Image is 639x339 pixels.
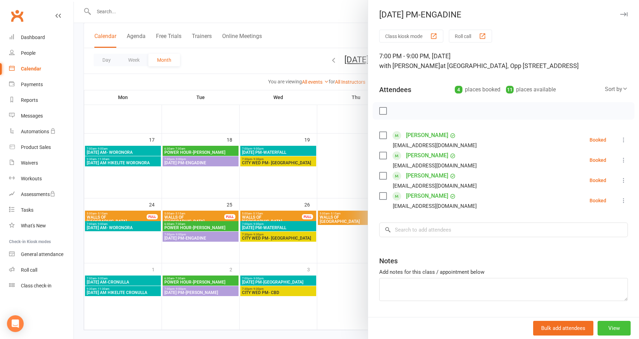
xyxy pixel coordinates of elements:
[9,171,73,187] a: Workouts
[21,66,41,71] div: Calendar
[368,10,639,20] div: [DATE] PM-ENGADINE
[9,108,73,124] a: Messages
[590,178,606,183] div: Booked
[506,86,514,93] div: 11
[393,141,477,150] div: [EMAIL_ADDRESS][DOMAIN_NAME]
[590,198,606,203] div: Booked
[21,191,55,197] div: Assessments
[393,181,477,190] div: [EMAIL_ADDRESS][DOMAIN_NAME]
[9,278,73,294] a: Class kiosk mode
[9,45,73,61] a: People
[21,50,36,56] div: People
[21,207,33,213] div: Tasks
[406,150,448,161] a: [PERSON_NAME]
[21,35,45,40] div: Dashboard
[21,160,38,166] div: Waivers
[9,155,73,171] a: Waivers
[455,86,462,93] div: 4
[379,268,628,276] div: Add notes for this class / appointment below
[21,129,49,134] div: Automations
[590,137,606,142] div: Booked
[9,77,73,92] a: Payments
[440,62,579,69] span: at [GEOGRAPHIC_DATA], Opp [STREET_ADDRESS]
[21,283,52,288] div: Class check-in
[9,92,73,108] a: Reports
[21,267,37,273] div: Roll call
[21,82,43,87] div: Payments
[9,262,73,278] a: Roll call
[21,251,63,257] div: General attendance
[9,202,73,218] a: Tasks
[21,144,51,150] div: Product Sales
[379,85,411,95] div: Attendees
[9,247,73,262] a: General attendance kiosk mode
[9,61,73,77] a: Calendar
[506,85,556,95] div: places available
[21,176,42,181] div: Workouts
[393,202,477,211] div: [EMAIL_ADDRESS][DOMAIN_NAME]
[590,158,606,163] div: Booked
[9,124,73,140] a: Automations
[21,223,46,228] div: What's New
[455,85,500,95] div: places booked
[9,218,73,234] a: What's New
[379,256,398,266] div: Notes
[9,30,73,45] a: Dashboard
[533,321,593,336] button: Bulk add attendees
[393,161,477,170] div: [EMAIL_ADDRESS][DOMAIN_NAME]
[406,190,448,202] a: [PERSON_NAME]
[379,223,628,237] input: Search to add attendees
[379,62,440,69] span: with [PERSON_NAME]
[9,187,73,202] a: Assessments
[406,130,448,141] a: [PERSON_NAME]
[406,170,448,181] a: [PERSON_NAME]
[379,30,443,43] button: Class kiosk mode
[7,315,24,332] div: Open Intercom Messenger
[8,7,26,24] a: Clubworx
[9,140,73,155] a: Product Sales
[379,51,628,71] div: 7:00 PM - 9:00 PM, [DATE]
[605,85,628,94] div: Sort by
[21,113,43,119] div: Messages
[21,97,38,103] div: Reports
[598,321,631,336] button: View
[449,30,492,43] button: Roll call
